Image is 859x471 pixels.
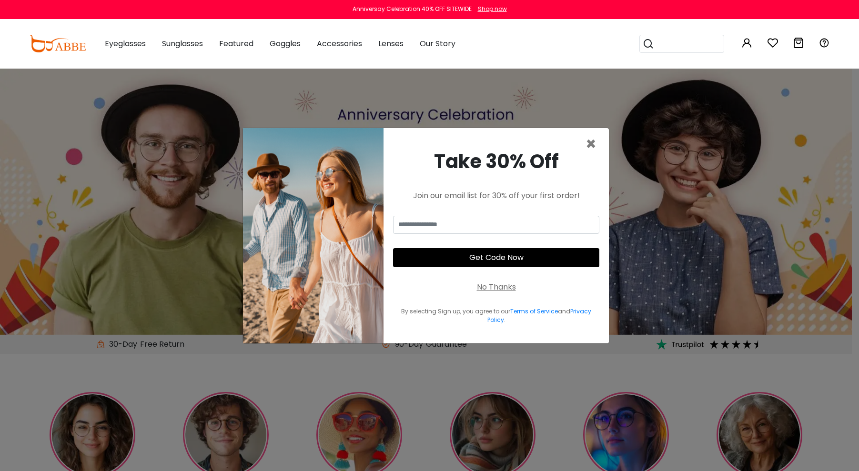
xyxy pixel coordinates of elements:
[30,35,86,52] img: abbeglasses.com
[487,307,592,324] a: Privacy Policy
[105,38,146,49] span: Eyeglasses
[420,38,455,49] span: Our Story
[586,132,596,156] span: ×
[477,281,516,293] div: No Thanks
[478,5,507,13] div: Shop now
[393,307,599,324] div: By selecting Sign up, you agree to our and .
[317,38,362,49] span: Accessories
[510,307,558,315] a: Terms of Service
[473,5,507,13] a: Shop now
[393,147,599,176] div: Take 30% Off
[243,128,384,343] img: welcome
[353,5,472,13] div: Anniversay Celebration 40% OFF SITEWIDE
[219,38,253,49] span: Featured
[393,248,599,267] button: Get Code Now
[270,38,301,49] span: Goggles
[393,190,599,201] div: Join our email list for 30% off your first order!
[162,38,203,49] span: Sunglasses
[378,38,404,49] span: Lenses
[586,136,596,153] button: Close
